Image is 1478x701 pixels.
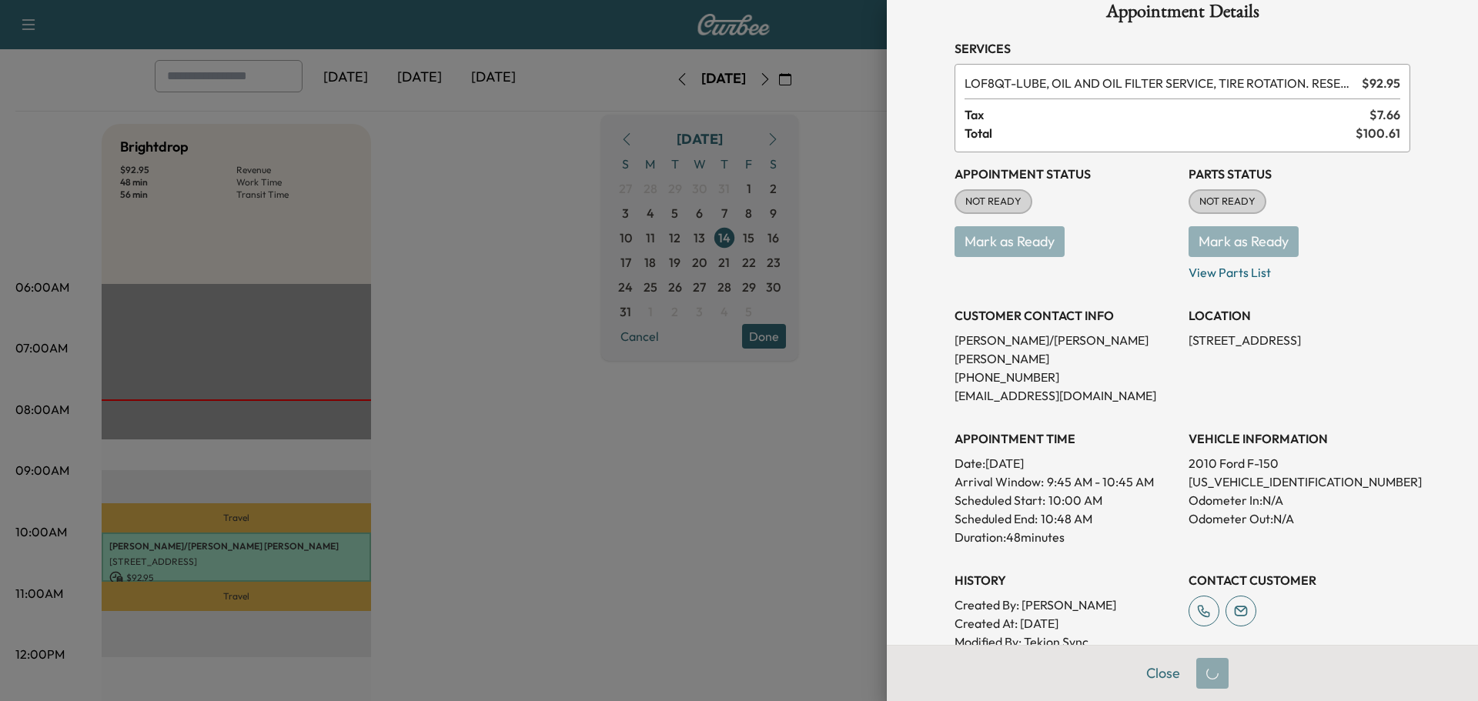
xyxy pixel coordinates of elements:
p: [EMAIL_ADDRESS][DOMAIN_NAME] [955,386,1176,405]
h3: History [955,571,1176,589]
span: NOT READY [956,194,1031,209]
h3: Appointment Status [955,165,1176,183]
p: Odometer In: N/A [1189,491,1410,509]
p: Created At : [DATE] [955,614,1176,633]
p: Scheduled End: [955,509,1038,528]
p: Odometer Out: N/A [1189,509,1410,528]
span: NOT READY [1190,194,1265,209]
p: Modified By : Tekion Sync [955,633,1176,651]
p: Scheduled Start: [955,491,1045,509]
h1: Appointment Details [955,2,1410,27]
span: $ 7.66 [1369,105,1400,124]
p: 10:48 AM [1041,509,1092,528]
p: Date: [DATE] [955,454,1176,472]
button: Close [1136,658,1190,689]
p: Arrival Window: [955,472,1176,491]
h3: Parts Status [1189,165,1410,183]
p: View Parts List [1189,257,1410,282]
h3: CUSTOMER CONTACT INFO [955,306,1176,325]
p: [PERSON_NAME]/[PERSON_NAME] [PERSON_NAME] [955,331,1176,368]
p: [STREET_ADDRESS] [1189,331,1410,349]
span: LUBE, OIL AND OIL FILTER SERVICE, TIRE ROTATION. RESET OIL LIFE MONITOR. HAZARDOUS WASTE FEE WILL... [965,74,1356,92]
span: $ 92.95 [1362,74,1400,92]
h3: CONTACT CUSTOMER [1189,571,1410,589]
span: 9:45 AM - 10:45 AM [1047,472,1154,491]
p: 2010 Ford F-150 [1189,454,1410,472]
span: Total [965,124,1356,142]
span: $ 100.61 [1356,124,1400,142]
p: [PHONE_NUMBER] [955,368,1176,386]
p: Created By : [PERSON_NAME] [955,596,1176,614]
h3: Services [955,39,1410,58]
h3: VEHICLE INFORMATION [1189,429,1410,448]
h3: LOCATION [1189,306,1410,325]
p: 10:00 AM [1048,491,1102,509]
p: [US_VEHICLE_IDENTIFICATION_NUMBER] [1189,472,1410,491]
h3: APPOINTMENT TIME [955,429,1176,448]
span: Tax [965,105,1369,124]
p: Duration: 48 minutes [955,528,1176,546]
